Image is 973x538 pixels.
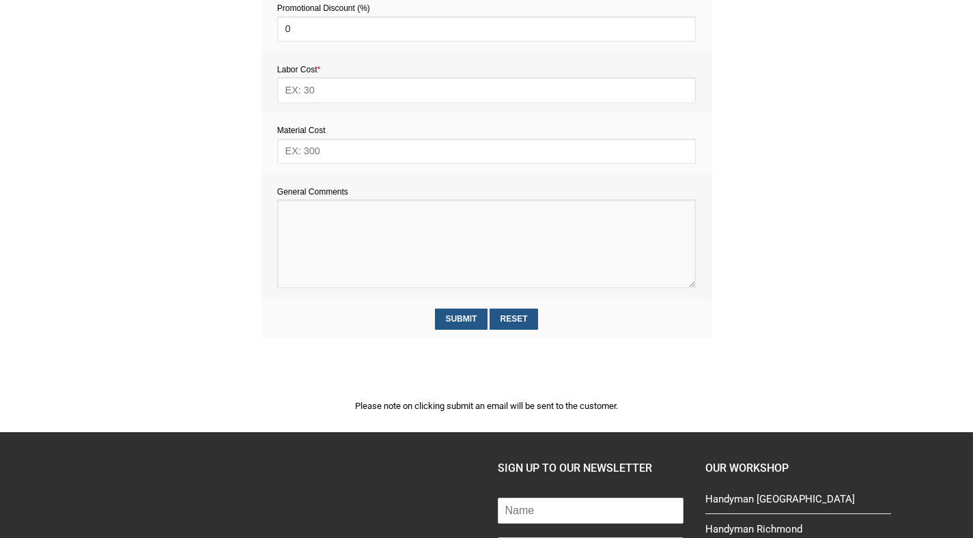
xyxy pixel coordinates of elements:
[262,399,712,413] p: Please note on clicking submit an email will be sent to the customer.
[498,459,683,477] h4: SIGN UP TO OUR NEWSLETTER
[705,459,891,477] h4: Our Workshop
[277,187,348,197] span: General Comments
[277,65,320,74] span: Labor Cost
[490,309,538,330] input: Reset
[277,126,326,135] span: Material Cost
[277,139,696,164] input: EX: 300
[705,491,891,514] a: Handyman [GEOGRAPHIC_DATA]
[277,3,370,13] span: Promotional Discount (%)
[435,309,488,330] input: Submit
[498,498,683,524] input: Name
[277,77,696,102] input: EX: 30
